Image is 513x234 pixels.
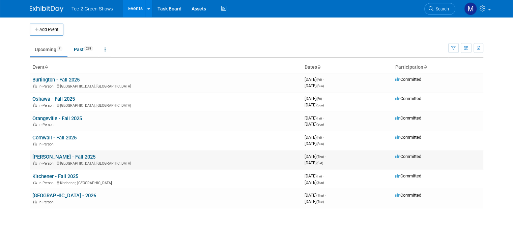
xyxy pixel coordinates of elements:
img: Michael Kruger [464,2,477,15]
span: [DATE] [305,141,324,146]
img: In-Person Event [33,103,37,107]
a: Burlington - Fall 2025 [32,77,80,83]
a: Sort by Event Name [45,64,48,70]
span: Committed [395,154,421,159]
th: Participation [393,62,483,73]
a: Sort by Participation Type [423,64,427,70]
span: In-Person [38,103,56,108]
span: - [323,96,324,101]
span: [DATE] [305,154,326,159]
span: Committed [395,96,421,101]
span: In-Person [38,142,56,146]
a: Oshawa - Fall 2025 [32,96,75,102]
span: (Sun) [316,123,324,126]
span: (Tue) [316,200,324,204]
span: Committed [395,173,421,178]
div: [GEOGRAPHIC_DATA], [GEOGRAPHIC_DATA] [32,160,299,166]
img: In-Person Event [33,142,37,145]
a: Kitchener - Fall 2025 [32,173,78,179]
a: Sort by Start Date [317,64,320,70]
span: - [325,154,326,159]
span: Committed [395,135,421,140]
div: Kitchener, [GEOGRAPHIC_DATA] [32,180,299,185]
a: Cornwall - Fall 2025 [32,135,77,141]
span: In-Person [38,200,56,204]
div: [GEOGRAPHIC_DATA], [GEOGRAPHIC_DATA] [32,102,299,108]
span: In-Person [38,161,56,166]
span: Search [433,6,449,11]
span: 238 [84,46,93,51]
span: Committed [395,115,421,121]
span: (Sun) [316,103,324,107]
span: [DATE] [305,96,324,101]
span: [DATE] [305,115,324,121]
span: (Sun) [316,84,324,88]
span: (Fri) [316,136,322,139]
img: In-Person Event [33,123,37,126]
span: [DATE] [305,173,324,178]
span: (Fri) [316,116,322,120]
span: - [323,115,324,121]
span: (Sun) [316,181,324,185]
img: In-Person Event [33,200,37,203]
span: [DATE] [305,135,324,140]
span: (Thu) [316,194,324,197]
img: ExhibitDay [30,6,63,12]
button: Add Event [30,24,63,36]
span: [DATE] [305,122,324,127]
div: [GEOGRAPHIC_DATA], [GEOGRAPHIC_DATA] [32,83,299,89]
th: Dates [302,62,393,73]
span: [DATE] [305,193,326,198]
a: [PERSON_NAME] - Fall 2025 [32,154,95,160]
span: Committed [395,77,421,82]
span: [DATE] [305,83,324,88]
span: - [323,173,324,178]
img: In-Person Event [33,161,37,165]
a: Past238 [69,43,98,56]
span: [DATE] [305,160,323,165]
span: In-Person [38,181,56,185]
span: Committed [395,193,421,198]
span: [DATE] [305,199,324,204]
a: [GEOGRAPHIC_DATA] - 2026 [32,193,96,199]
a: Orangeville - Fall 2025 [32,115,82,122]
span: 7 [57,46,62,51]
span: - [325,193,326,198]
th: Event [30,62,302,73]
img: In-Person Event [33,181,37,184]
span: (Sat) [316,161,323,165]
span: [DATE] [305,77,324,82]
img: In-Person Event [33,84,37,88]
span: [DATE] [305,180,324,185]
span: Tee 2 Green Shows [72,6,113,11]
span: [DATE] [305,102,324,107]
span: (Fri) [316,174,322,178]
span: In-Person [38,84,56,89]
span: (Sun) [316,142,324,146]
span: (Fri) [316,97,322,101]
span: (Fri) [316,78,322,81]
span: In-Person [38,123,56,127]
a: Upcoming7 [30,43,67,56]
a: Search [424,3,455,15]
span: - [323,135,324,140]
span: - [323,77,324,82]
span: (Thu) [316,155,324,159]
